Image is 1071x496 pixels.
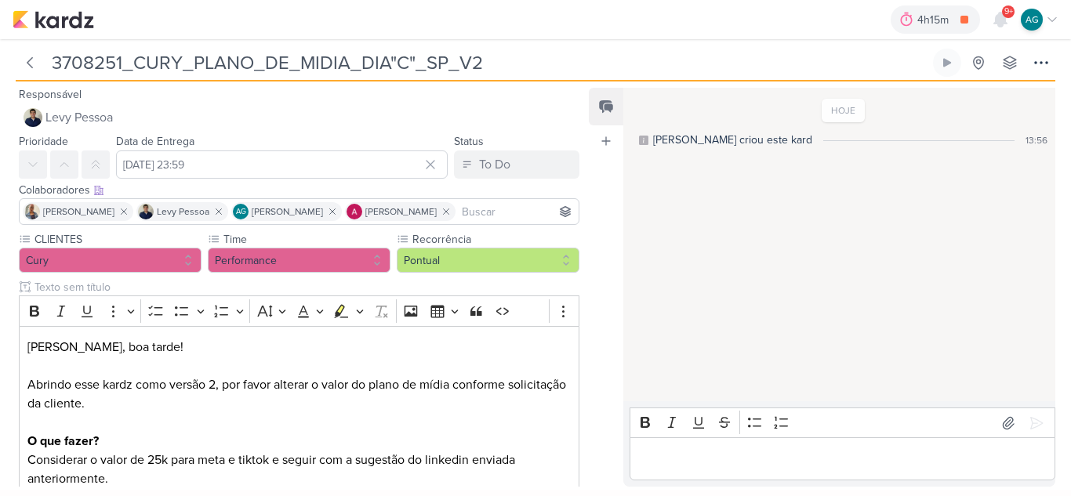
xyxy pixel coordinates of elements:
[397,248,579,273] button: Pontual
[43,205,114,219] span: [PERSON_NAME]
[24,204,40,219] img: Iara Santos
[222,231,390,248] label: Time
[24,108,42,127] img: Levy Pessoa
[47,49,930,77] input: Kard Sem Título
[116,150,448,179] input: Select a date
[157,205,209,219] span: Levy Pessoa
[1026,13,1039,27] p: AG
[252,205,323,219] span: [PERSON_NAME]
[454,135,484,148] label: Status
[45,108,113,127] span: Levy Pessoa
[19,182,579,198] div: Colaboradores
[31,279,579,295] input: Texto sem título
[365,205,437,219] span: [PERSON_NAME]
[630,407,1055,438] div: Editor toolbar
[19,88,82,101] label: Responsável
[236,208,246,216] p: AG
[19,248,201,273] button: Cury
[347,204,362,219] img: Alessandra Gomes
[1004,5,1013,18] span: 9+
[1021,9,1043,31] div: Aline Gimenez Graciano
[19,295,579,326] div: Editor toolbar
[917,12,953,28] div: 4h15m
[459,202,575,221] input: Buscar
[19,103,579,132] button: Levy Pessoa
[208,248,390,273] button: Performance
[1026,133,1047,147] div: 13:56
[411,231,579,248] label: Recorrência
[941,56,953,69] div: Ligar relógio
[233,204,249,219] div: Aline Gimenez Graciano
[630,437,1055,480] div: Editor editing area: main
[27,433,99,449] strong: O que fazer?
[13,10,94,29] img: kardz.app
[33,231,201,248] label: CLIENTES
[138,204,154,219] img: Levy Pessoa
[19,135,68,148] label: Prioridade
[116,135,194,148] label: Data de Entrega
[454,150,579,179] button: To Do
[479,155,510,174] div: To Do
[653,132,812,148] div: [PERSON_NAME] criou este kard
